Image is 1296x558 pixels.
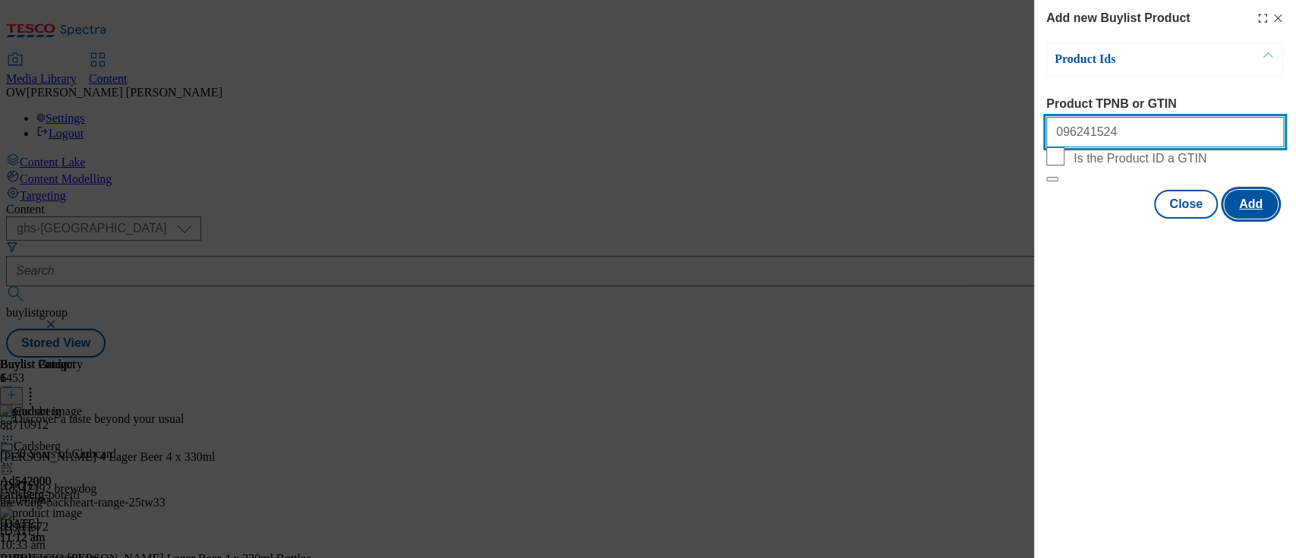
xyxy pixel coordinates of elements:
[1074,152,1206,166] span: Is the Product ID a GTIN
[1046,97,1284,111] label: Product TPNB or GTIN
[1055,52,1214,67] p: Product Ids
[1046,9,1190,27] h4: Add new Buylist Product
[1154,190,1218,219] button: Close
[1046,117,1284,147] input: Enter 1 or 20 space separated Product TPNB or GTIN
[1224,190,1278,219] button: Add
